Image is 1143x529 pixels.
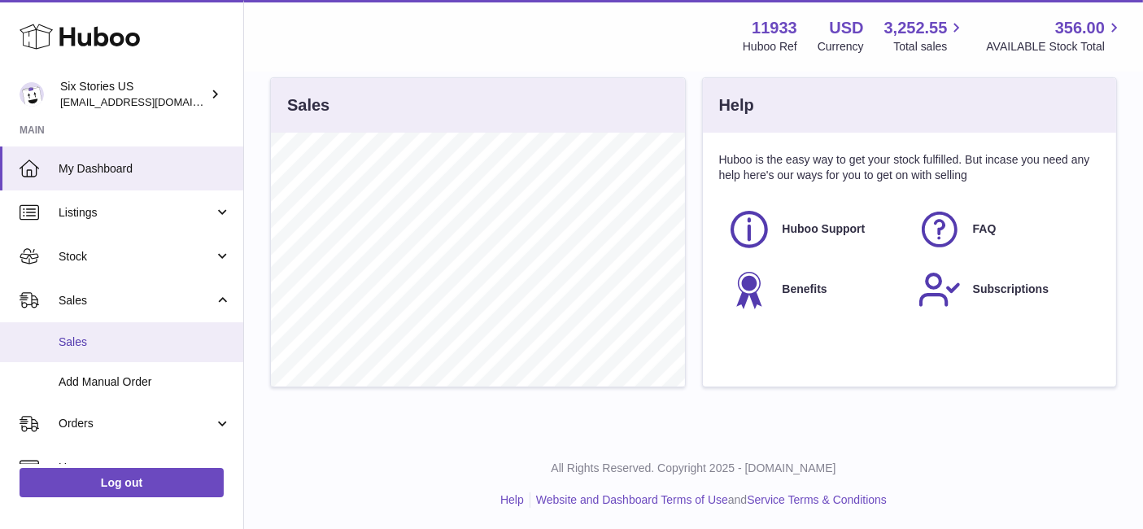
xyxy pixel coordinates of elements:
span: Usage [59,460,231,475]
a: 356.00 AVAILABLE Stock Total [986,17,1123,55]
span: Huboo Support [783,221,866,237]
span: Sales [59,334,231,350]
a: Website and Dashboard Terms of Use [536,493,728,506]
span: Listings [59,205,214,221]
span: Sales [59,293,214,308]
span: My Dashboard [59,161,231,177]
a: Help [500,493,524,506]
div: Huboo Ref [743,39,797,55]
img: internalAdmin-11933@internal.huboo.com [20,82,44,107]
span: Stock [59,249,214,264]
p: Huboo is the easy way to get your stock fulfilled. But incase you need any help here's our ways f... [719,152,1101,183]
h3: Help [719,94,754,116]
p: All Rights Reserved. Copyright 2025 - [DOMAIN_NAME] [257,461,1130,476]
a: Service Terms & Conditions [747,493,887,506]
span: Benefits [783,282,827,297]
span: Subscriptions [973,282,1049,297]
a: Huboo Support [727,208,901,251]
span: Orders [59,416,214,431]
a: Benefits [727,268,901,312]
span: 356.00 [1055,17,1105,39]
span: [EMAIL_ADDRESS][DOMAIN_NAME] [60,95,239,108]
a: FAQ [918,208,1092,251]
span: FAQ [973,221,997,237]
strong: USD [829,17,863,39]
span: 3,252.55 [884,17,948,39]
strong: 11933 [752,17,797,39]
li: and [530,492,887,508]
a: Subscriptions [918,268,1092,312]
span: Add Manual Order [59,374,231,390]
h3: Sales [287,94,329,116]
span: AVAILABLE Stock Total [986,39,1123,55]
div: Six Stories US [60,79,207,110]
div: Currency [818,39,864,55]
a: Log out [20,468,224,497]
a: 3,252.55 Total sales [884,17,966,55]
span: Total sales [893,39,966,55]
